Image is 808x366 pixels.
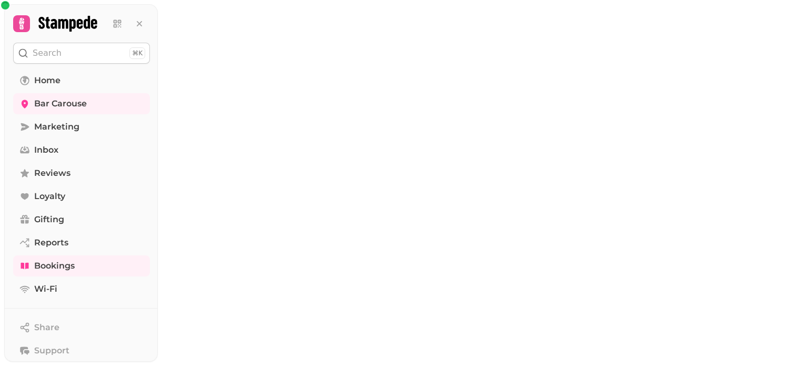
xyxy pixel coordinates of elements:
[13,255,150,276] a: Bookings
[34,97,87,110] span: Bar Carouse
[13,186,150,207] a: Loyalty
[13,43,150,64] button: Search⌘K
[129,47,145,59] div: ⌘K
[13,70,150,91] a: Home
[34,74,60,87] span: Home
[34,190,65,203] span: Loyalty
[13,140,150,161] a: Inbox
[13,317,150,338] button: Share
[33,47,62,60] p: Search
[34,167,70,180] span: Reviews
[34,283,57,295] span: Wi-Fi
[13,93,150,114] a: Bar Carouse
[13,279,150,300] a: Wi-Fi
[34,236,68,249] span: Reports
[34,121,79,133] span: Marketing
[13,163,150,184] a: Reviews
[34,144,58,156] span: Inbox
[13,232,150,253] a: Reports
[34,344,69,357] span: Support
[13,209,150,230] a: Gifting
[13,340,150,361] button: Support
[13,116,150,137] a: Marketing
[34,260,75,272] span: Bookings
[34,321,59,334] span: Share
[34,213,64,226] span: Gifting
